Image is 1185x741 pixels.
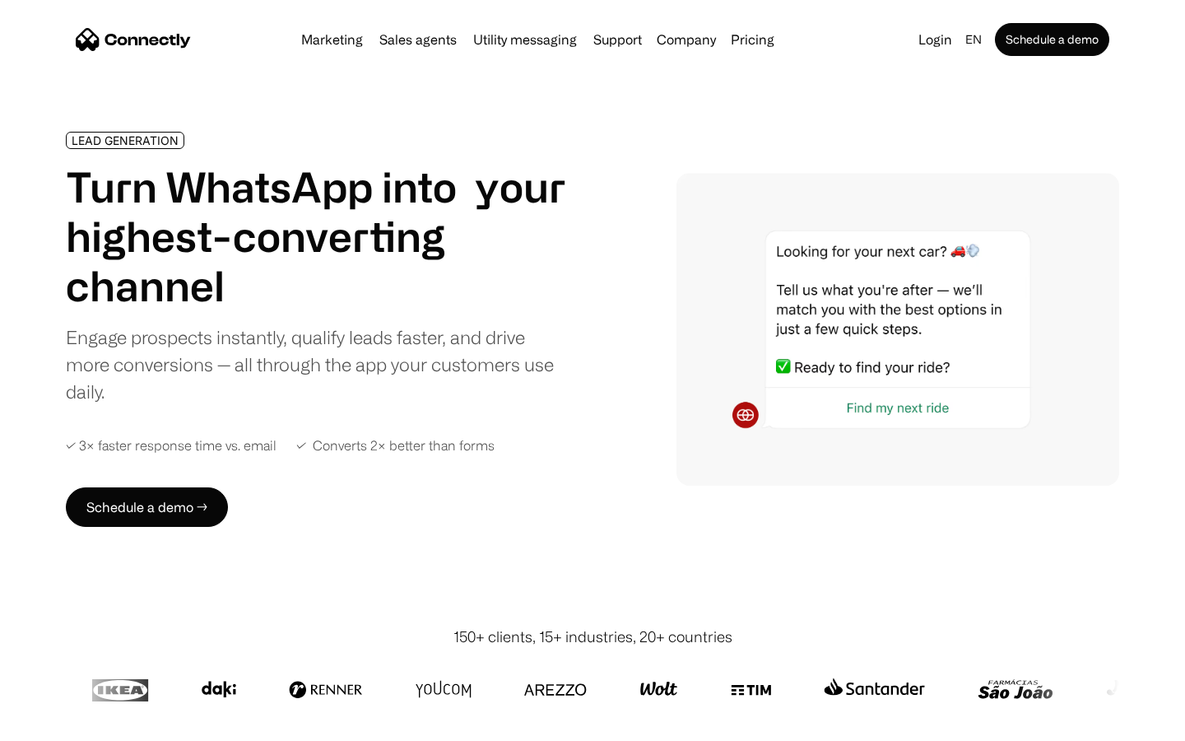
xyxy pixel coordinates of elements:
[373,33,463,46] a: Sales agents
[66,487,228,527] a: Schedule a demo →
[587,33,648,46] a: Support
[295,33,369,46] a: Marketing
[467,33,583,46] a: Utility messaging
[66,324,566,405] div: Engage prospects instantly, qualify leads faster, and drive more conversions — all through the ap...
[296,438,495,454] div: ✓ Converts 2× better than forms
[995,23,1109,56] a: Schedule a demo
[33,712,99,735] ul: Language list
[453,626,732,648] div: 150+ clients, 15+ industries, 20+ countries
[724,33,781,46] a: Pricing
[72,134,179,147] div: LEAD GENERATION
[66,438,276,454] div: ✓ 3× faster response time vs. email
[965,28,982,51] div: en
[66,162,566,310] h1: Turn WhatsApp into your highest-converting channel
[912,28,959,51] a: Login
[657,28,716,51] div: Company
[16,711,99,735] aside: Language selected: English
